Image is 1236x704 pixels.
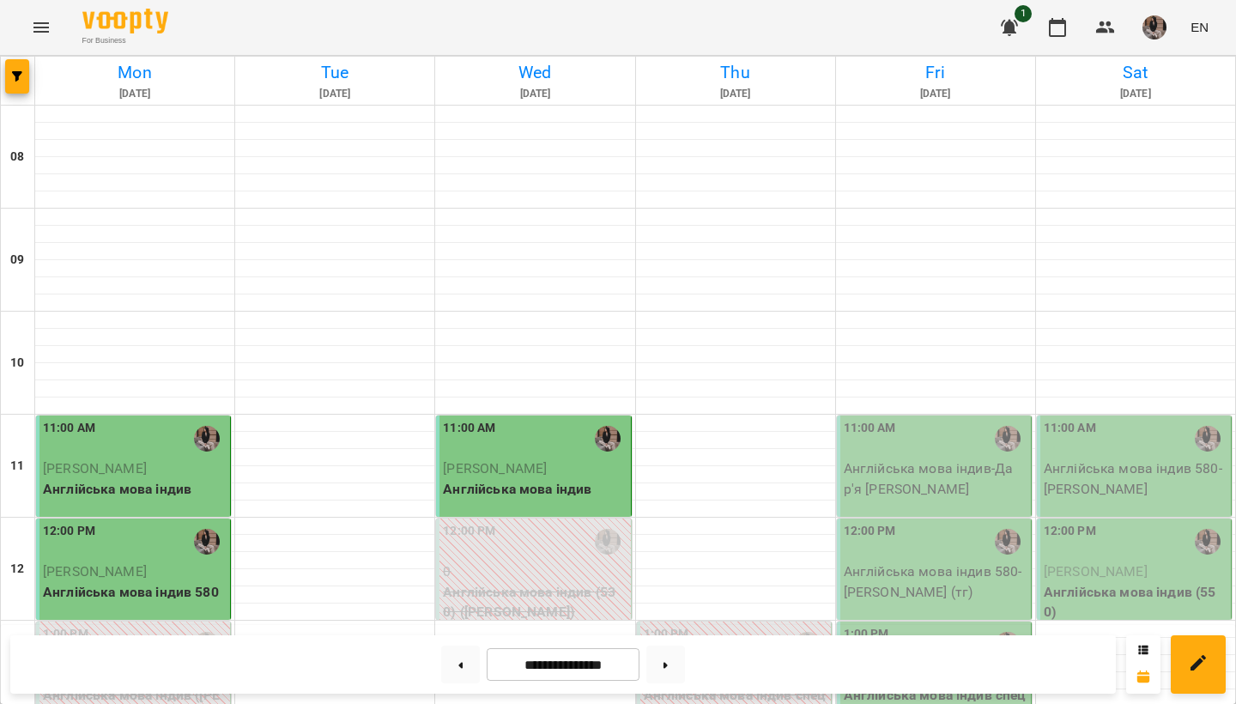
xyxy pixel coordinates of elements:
span: [PERSON_NAME] [443,460,547,476]
p: Англійська мова індив (550) [1044,582,1227,622]
h6: [DATE] [639,86,833,102]
h6: 12 [10,560,24,579]
label: 12:00 PM [443,522,495,541]
h6: [DATE] [438,86,632,102]
h6: 08 [10,148,24,167]
h6: 11 [10,457,24,476]
span: For Business [82,35,168,46]
span: [PERSON_NAME] [43,460,147,476]
h6: [DATE] [38,86,232,102]
h6: Mon [38,59,232,86]
h6: [DATE] [839,86,1033,102]
img: Анастасія Скорина [995,426,1021,452]
p: 0 [443,561,627,582]
p: Англійська мова індив 580 - [PERSON_NAME] (тг) [844,561,1027,602]
img: Анастасія Скорина [194,426,220,452]
h6: Wed [438,59,632,86]
h6: 09 [10,251,24,270]
img: 7eeb5c2dceb0f540ed985a8fa2922f17.jpg [1142,15,1166,39]
h6: [DATE] [1039,86,1233,102]
img: Анастасія Скорина [1195,426,1221,452]
img: Анастасія Скорина [595,426,621,452]
label: 12:00 PM [844,522,896,541]
label: 11:00 AM [1044,419,1096,438]
label: 12:00 PM [43,522,95,541]
h6: Sat [1039,59,1233,86]
p: Англійська мова індив - Дар'я [PERSON_NAME] [844,458,1027,499]
h6: Tue [238,59,432,86]
label: 11:00 AM [443,419,495,438]
p: Англійська мова індив 580 [43,582,227,603]
label: 11:00 AM [43,419,95,438]
h6: 10 [10,354,24,373]
button: EN [1184,11,1215,43]
p: Англійська мова індив [43,479,227,500]
span: [PERSON_NAME] [43,563,147,580]
span: EN [1191,18,1209,36]
span: [PERSON_NAME] [1044,563,1148,580]
label: 11:00 AM [844,419,896,438]
img: Анастасія Скорина [995,529,1021,555]
h6: Fri [839,59,1033,86]
h6: Thu [639,59,833,86]
h6: [DATE] [238,86,432,102]
img: Voopty Logo [82,9,168,33]
label: 12:00 PM [1044,522,1096,541]
img: Анастасія Скорина [194,529,220,555]
p: Англійська мова індив 580 - [PERSON_NAME] [1044,458,1227,499]
img: Анастасія Скорина [1195,529,1221,555]
span: 1 [1015,5,1032,22]
img: Анастасія Скорина [595,529,621,555]
button: Menu [21,7,62,48]
p: Англійська мова індив [443,479,627,500]
p: Англійська мова індив (530) ([PERSON_NAME]) [443,582,627,622]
